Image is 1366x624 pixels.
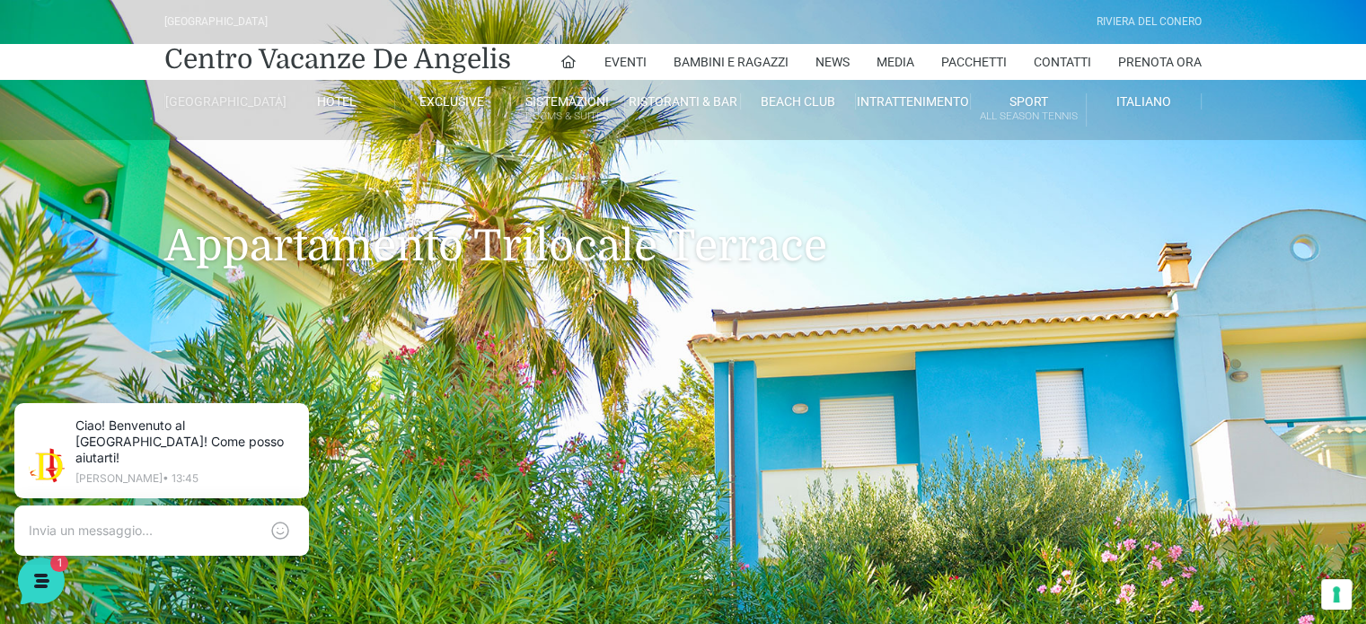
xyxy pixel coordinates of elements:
button: 1Messaggi [125,459,235,500]
a: Media [877,44,914,80]
small: Rooms & Suites [510,108,624,125]
a: Bambini e Ragazzi [674,44,789,80]
p: Aiuto [277,484,303,500]
a: [GEOGRAPHIC_DATA] [164,93,279,110]
span: [PERSON_NAME] [75,172,302,190]
div: [GEOGRAPHIC_DATA] [164,13,268,31]
img: light [29,174,65,210]
a: Centro Vacanze De Angelis [164,41,511,77]
a: Eventi [604,44,647,80]
p: [PERSON_NAME] • 13:45 [86,92,305,102]
p: Home [54,484,84,500]
a: News [815,44,850,80]
p: Ciao! Benvenuto al [GEOGRAPHIC_DATA]! Come posso aiutarti! [75,194,302,212]
span: 1 [313,194,330,212]
input: Cerca un articolo... [40,337,294,355]
a: Beach Club [741,93,856,110]
a: Hotel [279,93,394,110]
a: SportAll Season Tennis [971,93,1086,127]
a: Intrattenimento [856,93,971,110]
button: Inizia una conversazione [29,226,330,262]
button: Home [14,459,125,500]
button: Aiuto [234,459,345,500]
a: Prenota Ora [1118,44,1202,80]
p: Ciao! Benvenuto al [GEOGRAPHIC_DATA]! Come posso aiutarti! [86,36,305,84]
a: Ristoranti & Bar [625,93,740,110]
small: All Season Tennis [971,108,1085,125]
span: Trova una risposta [29,298,140,312]
h1: Appartamento Trilocale Terrace [164,140,1202,298]
span: 1 [180,457,192,470]
img: light [40,66,75,102]
a: Contatti [1034,44,1091,80]
a: [PERSON_NAME]Ciao! Benvenuto al [GEOGRAPHIC_DATA]! Come posso aiutarti!ora1 [22,165,338,219]
a: Apri Centro Assistenza [191,298,330,312]
a: Italiano [1087,93,1202,110]
span: Italiano [1116,94,1171,109]
span: Inizia una conversazione [117,237,265,251]
a: Exclusive [395,93,510,110]
button: Le tue preferenze relative al consenso per le tecnologie di tracciamento [1321,579,1352,610]
iframe: Customerly Messenger Launcher [14,554,68,608]
span: Le tue conversazioni [29,144,153,158]
a: Pacchetti [941,44,1007,80]
h2: Ciao da De Angelis Resort 👋 [14,14,302,72]
p: ora [313,172,330,189]
p: Messaggi [155,484,204,500]
a: [DEMOGRAPHIC_DATA] tutto [160,144,330,158]
a: SistemazioniRooms & Suites [510,93,625,127]
div: Riviera Del Conero [1097,13,1202,31]
p: La nostra missione è rendere la tua esperienza straordinaria! [14,79,302,115]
